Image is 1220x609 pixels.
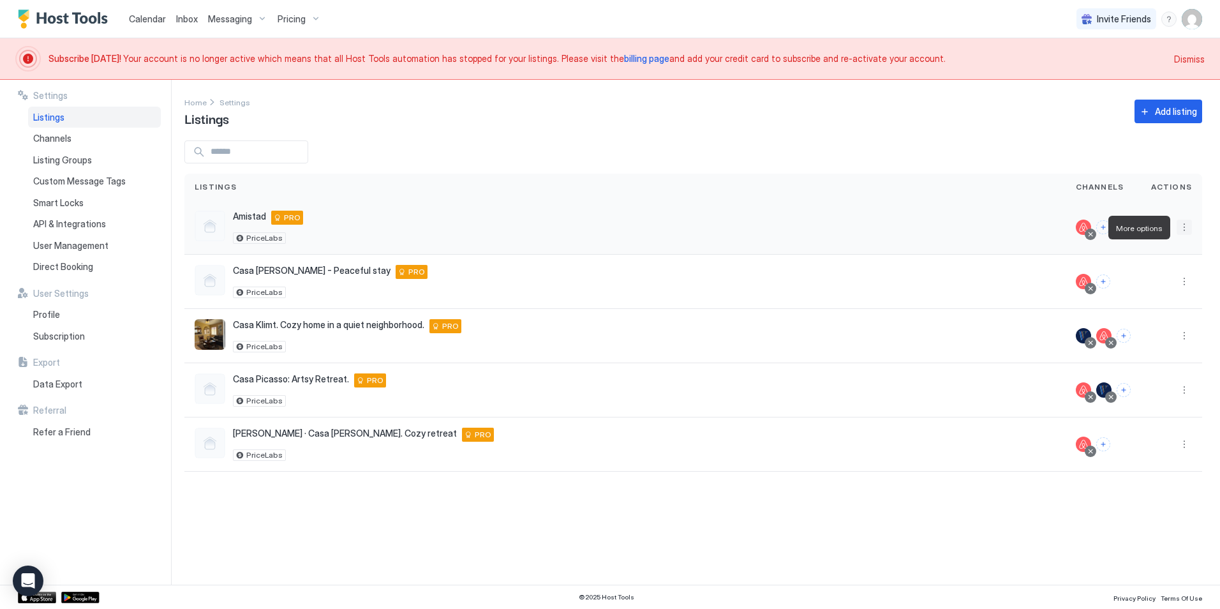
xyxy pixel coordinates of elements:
span: Subscription [33,331,85,342]
span: Export [33,357,60,368]
button: More options [1177,382,1192,398]
span: Listings [195,181,237,193]
span: More options [1116,223,1163,233]
span: Privacy Policy [1113,594,1156,602]
div: menu [1177,382,1192,398]
span: Listings [184,109,229,128]
a: Host Tools Logo [18,10,114,29]
div: Open Intercom Messenger [13,566,43,596]
span: Home [184,98,207,107]
span: Listings [33,112,64,123]
a: App Store [18,592,56,603]
a: Smart Locks [28,192,161,214]
div: menu [1177,437,1192,452]
span: Profile [33,309,60,320]
input: Input Field [205,141,308,163]
span: [PERSON_NAME] · Casa [PERSON_NAME]. Cozy retreat [233,428,457,439]
button: Connect channels [1096,437,1110,451]
button: Connect channels [1117,383,1131,397]
a: Refer a Friend [28,421,161,443]
span: Referral [33,405,66,416]
span: Actions [1151,181,1192,193]
span: Settings [33,90,68,101]
span: Data Export [33,379,82,390]
button: Add listing [1134,100,1202,123]
a: Settings [219,95,250,109]
a: Calendar [129,12,166,26]
span: Invite Friends [1097,13,1151,25]
a: User Management [28,235,161,257]
span: PRO [408,266,425,278]
span: Casa Klimt. Cozy home in a quiet neighborhood. [233,319,424,331]
a: Inbox [176,12,198,26]
span: API & Integrations [33,218,106,230]
span: Casa [PERSON_NAME] - Peaceful stay [233,265,391,276]
span: Casa Picasso: Artsy Retreat. [233,373,349,385]
div: Add listing [1155,105,1197,118]
span: PRO [284,212,301,223]
span: Settings [219,98,250,107]
a: Direct Booking [28,256,161,278]
span: Smart Locks [33,197,84,209]
a: Data Export [28,373,161,395]
span: Channels [33,133,71,144]
span: Channels [1076,181,1124,193]
span: Amistad [233,211,266,222]
span: Inbox [176,13,198,24]
span: Custom Message Tags [33,176,126,187]
span: Pricing [278,13,306,25]
span: Subscribe [DATE]! [48,53,123,64]
div: menu [1177,328,1192,343]
span: © 2025 Host Tools [579,593,634,601]
a: Privacy Policy [1113,590,1156,604]
button: Connect channels [1096,220,1110,234]
span: Direct Booking [33,261,93,273]
a: Subscription [28,326,161,347]
a: Custom Message Tags [28,170,161,192]
div: Breadcrumb [219,95,250,109]
a: API & Integrations [28,213,161,235]
button: More options [1177,220,1192,235]
div: Dismiss [1174,52,1205,66]
a: Profile [28,304,161,326]
span: PRO [367,375,383,386]
div: menu [1177,274,1192,289]
div: User profile [1182,9,1202,29]
span: Listing Groups [33,154,92,166]
button: More options [1177,274,1192,289]
span: Terms Of Use [1161,594,1202,602]
span: User Management [33,240,108,252]
a: Listing Groups [28,149,161,171]
button: More options [1177,328,1192,343]
span: Refer a Friend [33,426,91,438]
a: Channels [28,128,161,149]
a: Google Play Store [61,592,100,603]
div: Breadcrumb [184,95,207,109]
span: PRO [475,429,491,440]
button: Connect channels [1117,329,1131,343]
div: menu [1161,11,1177,27]
a: Home [184,95,207,109]
button: More options [1177,437,1192,452]
span: Calendar [129,13,166,24]
span: Messaging [208,13,252,25]
span: User Settings [33,288,89,299]
a: Terms Of Use [1161,590,1202,604]
span: Your account is no longer active which means that all Host Tools automation has stopped for your ... [48,53,1166,64]
a: Listings [28,107,161,128]
div: menu [1177,220,1192,235]
button: Connect channels [1096,274,1110,289]
span: PRO [442,320,459,332]
a: billing page [624,53,669,64]
div: listing image [195,319,225,350]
